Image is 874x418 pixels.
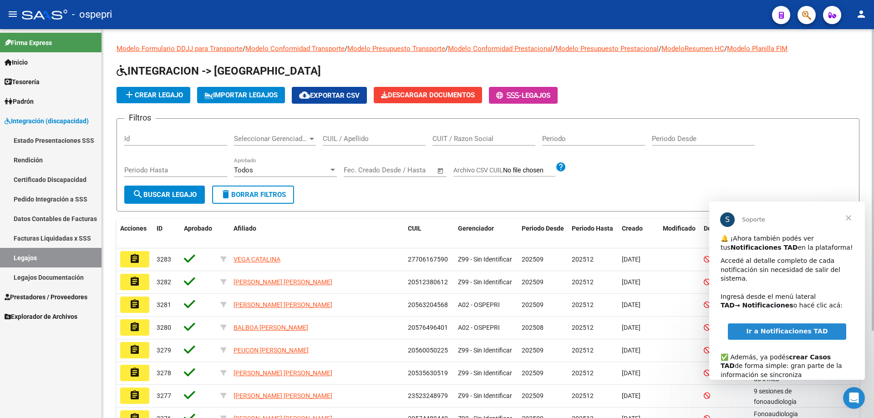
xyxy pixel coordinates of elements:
span: 202512 [572,324,594,331]
mat-icon: cloud_download [299,90,310,101]
a: Modelo Planilla FIM [727,45,788,53]
span: Todos [234,166,253,174]
mat-icon: assignment [129,276,140,287]
input: Fecha inicio [344,166,381,174]
span: Prestadores / Proveedores [5,292,87,302]
span: Firma Express [5,38,52,48]
span: Z99 - Sin Identificar [458,347,512,354]
span: 202509 [522,301,544,308]
span: [PERSON_NAME] [PERSON_NAME] [234,392,332,399]
span: Periodo Desde [522,225,564,232]
datatable-header-cell: Periodo Hasta [568,219,618,249]
datatable-header-cell: Periodo Desde [518,219,568,249]
button: Buscar Legajo [124,186,205,204]
span: [PERSON_NAME] [PERSON_NAME] [234,278,332,286]
button: Crear Legajo [117,87,190,103]
a: Modelo Presupuesto Prestacional [555,45,659,53]
span: A02 - OSPEPRI [458,301,500,308]
span: Legajos [522,91,550,100]
mat-icon: add [124,89,135,100]
datatable-header-cell: Dependencia [700,219,750,249]
span: - ospepri [72,5,112,25]
span: VEGA CATALINA [234,256,280,263]
mat-icon: assignment [129,322,140,332]
button: Descargar Documentos [374,87,482,103]
span: Modificado [663,225,696,232]
a: Modelo Presupuesto Transporte [347,45,445,53]
mat-icon: search [132,189,143,200]
span: 20576496401 [408,324,448,331]
span: 3277 [157,392,171,399]
span: 202509 [522,278,544,286]
a: Modelo Conformidad Prestacional [448,45,553,53]
span: Archivo CSV CUIL [453,166,503,174]
span: IMPORTAR LEGAJOS [204,91,278,99]
span: 20512380612 [408,278,448,286]
span: 202512 [572,392,594,399]
mat-icon: person [856,9,867,20]
span: Z99 - Sin Identificar [458,369,512,377]
span: Integración (discapacidad) [5,116,89,126]
span: 202509 [522,392,544,399]
button: Open calendar [436,166,446,176]
span: PEUCON [PERSON_NAME] [234,347,309,354]
span: Padrón [5,96,34,106]
span: [PERSON_NAME] [PERSON_NAME] [234,301,332,308]
span: 202512 [572,278,594,286]
span: - [496,91,522,100]
button: -Legajos [489,87,558,104]
span: 20535630519 [408,369,448,377]
span: 3282 [157,278,171,286]
span: 202509 [522,369,544,377]
span: 3278 [157,369,171,377]
span: Explorador de Archivos [5,312,77,322]
span: Acciones [120,225,147,232]
mat-icon: help [555,161,566,172]
datatable-header-cell: Gerenciador [454,219,518,249]
span: Creado [622,225,643,232]
mat-icon: assignment [129,253,140,264]
span: 202508 [522,324,544,331]
span: ID [157,225,163,232]
mat-icon: menu [7,9,18,20]
span: 3281 [157,301,171,308]
span: Crear Legajo [124,91,183,99]
datatable-header-cell: ID [153,219,180,249]
datatable-header-cell: Acciones [117,219,153,249]
span: Aprobado [184,225,212,232]
span: Seleccionar Gerenciador [234,135,308,143]
a: Modelo Conformidad Transporte [245,45,345,53]
span: Borrar Filtros [220,191,286,199]
span: Z99 - Sin Identificar [458,392,512,399]
span: 202509 [522,256,544,263]
mat-icon: assignment [129,344,140,355]
span: [DATE] [622,278,640,286]
span: Gerenciador [458,225,494,232]
span: 20563204568 [408,301,448,308]
span: [DATE] [622,324,640,331]
mat-icon: assignment [129,367,140,378]
span: 202512 [572,347,594,354]
datatable-header-cell: Modificado [659,219,700,249]
button: Exportar CSV [292,87,367,104]
span: Z99 - Sin Identificar [458,256,512,263]
iframe: Intercom live chat [843,387,865,409]
span: 202509 [522,347,544,354]
span: [DATE] [622,301,640,308]
span: [PERSON_NAME] [PERSON_NAME] [234,369,332,377]
div: ✅ Además, ya podés de forma simple: gran parte de la información se sincroniza automáticamente y ... [11,142,144,205]
button: Borrar Filtros [212,186,294,204]
span: Z99 - Sin Identificar [458,278,512,286]
span: BALBOA [PERSON_NAME] [234,324,308,331]
span: Exportar CSV [299,91,360,100]
span: 3283 [157,256,171,263]
span: 202512 [572,256,594,263]
span: INTEGRACION -> [GEOGRAPHIC_DATA] [117,65,321,77]
datatable-header-cell: CUIL [404,219,454,249]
